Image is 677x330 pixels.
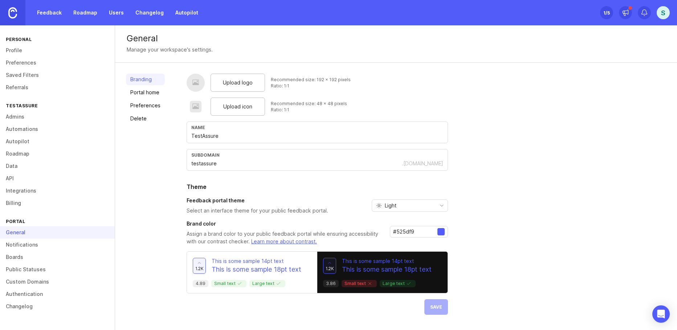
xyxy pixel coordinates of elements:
[191,160,402,168] input: Subdomain
[436,203,448,209] svg: toggle icon
[271,83,351,89] div: Ratio: 1:1
[252,281,282,286] p: Large text
[187,220,384,227] h3: Brand color
[126,100,165,111] a: Preferences
[652,305,670,323] div: Open Intercom Messenger
[193,258,206,274] button: 1.2k
[105,6,128,19] a: Users
[126,113,165,124] a: Delete
[126,74,165,85] a: Branding
[187,197,328,204] h3: Feedback portal theme
[126,87,165,98] a: Portal home
[191,125,443,130] div: Name
[196,281,205,286] p: 4.89
[402,160,443,167] div: .[DOMAIN_NAME]
[187,207,328,214] p: Select an interface theme for your public feedback portal.
[600,6,613,19] button: 1/5
[342,265,432,274] p: This is some sample 18pt text
[385,202,396,210] span: Light
[127,34,665,43] div: General
[212,257,301,265] p: This is some sample 14pt text
[271,107,347,113] div: Ratio: 1:1
[33,6,66,19] a: Feedback
[376,203,382,209] svg: prefix icon Sun
[212,265,301,274] p: This is some sample 18pt text
[251,238,317,244] a: Learn more about contrast.
[214,281,244,286] p: Small text
[171,6,203,19] a: Autopilot
[131,6,168,19] a: Changelog
[187,230,384,246] p: Assign a brand color to your public feedback portal while ensuring accessibility with our contras...
[223,103,252,111] span: Upload icon
[191,152,443,158] div: subdomain
[271,77,351,83] div: Recommended size: 192 x 192 pixels
[344,281,374,286] p: Small text
[326,265,334,272] span: 1.2k
[8,7,17,18] img: Canny Home
[223,79,253,87] span: Upload logo
[657,6,670,19] button: S
[127,46,213,54] div: Manage your workspace's settings.
[195,265,204,272] span: 1.2k
[603,8,610,18] div: 1 /5
[271,100,347,107] div: Recommended size: 48 x 48 pixels
[326,281,336,286] p: 3.86
[187,182,448,191] h2: Theme
[69,6,102,19] a: Roadmap
[342,257,432,265] p: This is some sample 14pt text
[372,199,448,212] div: toggle menu
[383,281,413,286] p: Large text
[323,258,336,274] button: 1.2k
